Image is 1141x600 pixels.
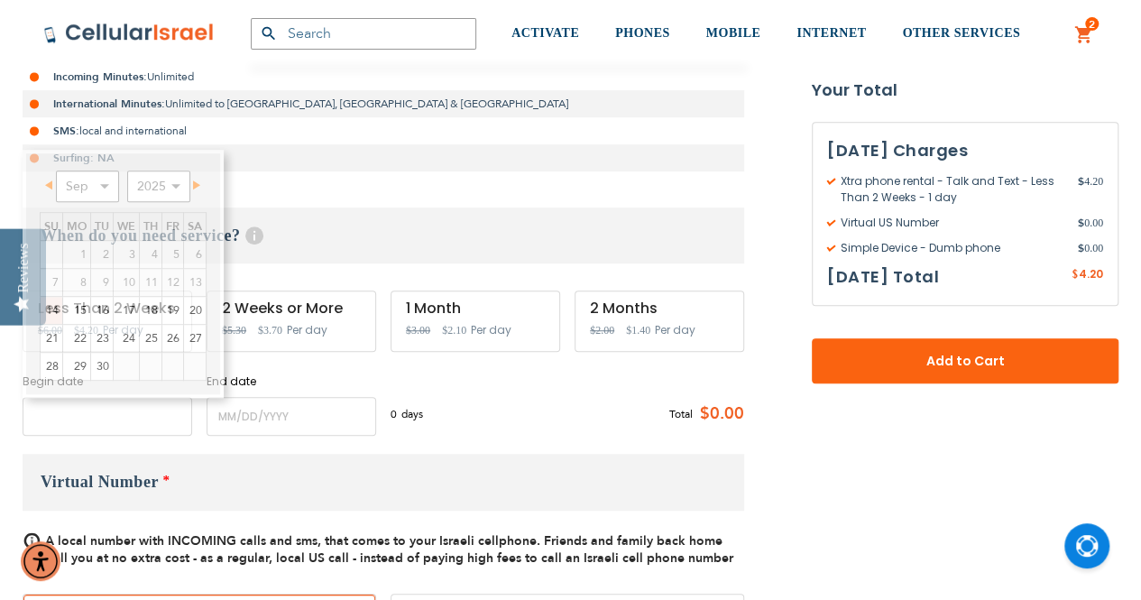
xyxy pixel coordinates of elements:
span: 8 [63,269,90,296]
h3: [DATE] Charges [827,137,1103,164]
a: Next [182,173,205,196]
a: Prev [41,173,64,196]
span: 9 [91,269,113,296]
strong: SMS: [53,124,79,138]
span: Total [669,406,693,422]
span: MOBILE [706,26,761,40]
span: $ [1078,215,1084,231]
a: 20 [184,297,206,324]
span: Virtual US Number [827,215,1078,231]
span: Sunday [44,218,59,235]
span: 12 [162,269,183,296]
a: 29 [63,353,90,380]
span: Saturday [188,218,202,235]
a: 23 [91,325,113,352]
span: 7 [41,269,62,296]
span: Next [193,180,200,189]
a: 14 [41,297,62,324]
select: Select year [127,171,190,202]
span: $5.30 [222,324,246,337]
span: A local number with INCOMING calls and sms, that comes to your Israeli cellphone. Friends and fam... [23,532,733,567]
li: Unlimited [23,63,744,90]
div: Reviews [15,243,32,292]
span: 4.20 [1079,266,1103,282]
a: 26 [162,325,183,352]
a: 17 [114,297,139,324]
span: $2.10 [442,324,466,337]
span: $2.00 [590,324,614,337]
span: Thursday [143,218,158,235]
span: Friday [166,218,179,235]
span: 4 [140,241,161,268]
strong: International Minutes: [53,97,165,111]
span: 0.00 [1078,240,1103,256]
img: Cellular Israel Logo [43,23,215,44]
input: MM/DD/YYYY [207,397,376,436]
span: Prev [45,180,52,189]
span: Add to Cart [871,352,1059,371]
span: 1 [63,241,90,268]
h3: [DATE] Total [827,263,939,291]
h3: When do you need service? [23,208,744,263]
a: 18 [140,297,161,324]
div: 2 Months [590,300,729,317]
a: 30 [91,353,113,380]
a: 27 [184,325,206,352]
span: $ [1072,267,1079,283]
span: Virtual Number [41,473,159,491]
span: Monday [67,218,87,235]
input: Search [251,18,476,50]
span: Per day [655,322,695,338]
span: ACTIVATE [511,26,579,40]
span: 6 [184,241,206,268]
span: 10 [114,269,139,296]
span: $3.70 [258,324,282,337]
span: Xtra phone rental - Talk and Text - Less Than 2 Weeks - 1 day [827,173,1078,206]
span: Per day [471,322,511,338]
a: 22 [63,325,90,352]
span: 0 [391,406,401,422]
span: $ [1078,240,1084,256]
div: 2 Weeks or More [222,300,361,317]
span: 3 [114,241,139,268]
span: PHONES [615,26,670,40]
a: 21 [41,325,62,352]
a: 25 [140,325,161,352]
strong: Your Total [812,77,1118,104]
span: $ [1078,173,1084,189]
span: Simple Device - Dumb phone [827,240,1078,256]
input: MM/DD/YYYY [23,397,192,436]
span: Tuesday [95,218,109,235]
span: Help [245,226,263,245]
label: End date [207,374,376,390]
a: 19 [162,297,183,324]
span: 2 [1089,17,1095,32]
a: 24 [114,325,139,352]
a: 15 [63,297,90,324]
strong: Incoming Minutes: [53,69,147,84]
span: 5 [162,241,183,268]
li: Unlimited to [GEOGRAPHIC_DATA], [GEOGRAPHIC_DATA] & [GEOGRAPHIC_DATA] [23,90,744,117]
button: Add to Cart [812,338,1118,383]
span: 4.20 [1078,173,1103,206]
li: local and international [23,117,744,144]
a: 16 [91,297,113,324]
span: $0.00 [693,401,744,428]
a: 28 [41,353,62,380]
span: Per day [287,322,327,338]
span: 0.00 [1078,215,1103,231]
span: 13 [184,269,206,296]
select: Select month [56,171,119,202]
span: days [401,406,423,422]
span: INTERNET [796,26,866,40]
a: 2 [1074,24,1094,46]
span: $1.40 [626,324,650,337]
div: 1 Month [406,300,545,317]
span: $3.00 [406,324,430,337]
span: OTHER SERVICES [902,26,1020,40]
span: 2 [91,241,113,268]
div: Accessibility Menu [21,541,60,581]
span: 11 [140,269,161,296]
span: Wednesday [117,218,135,235]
